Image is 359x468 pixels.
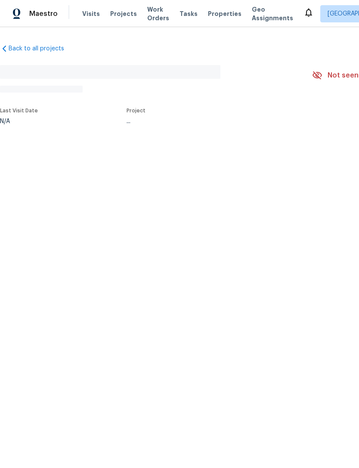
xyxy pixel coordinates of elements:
[208,9,241,18] span: Properties
[29,9,58,18] span: Maestro
[127,118,292,124] div: ...
[127,108,145,113] span: Project
[82,9,100,18] span: Visits
[110,9,137,18] span: Projects
[252,5,293,22] span: Geo Assignments
[179,11,198,17] span: Tasks
[147,5,169,22] span: Work Orders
